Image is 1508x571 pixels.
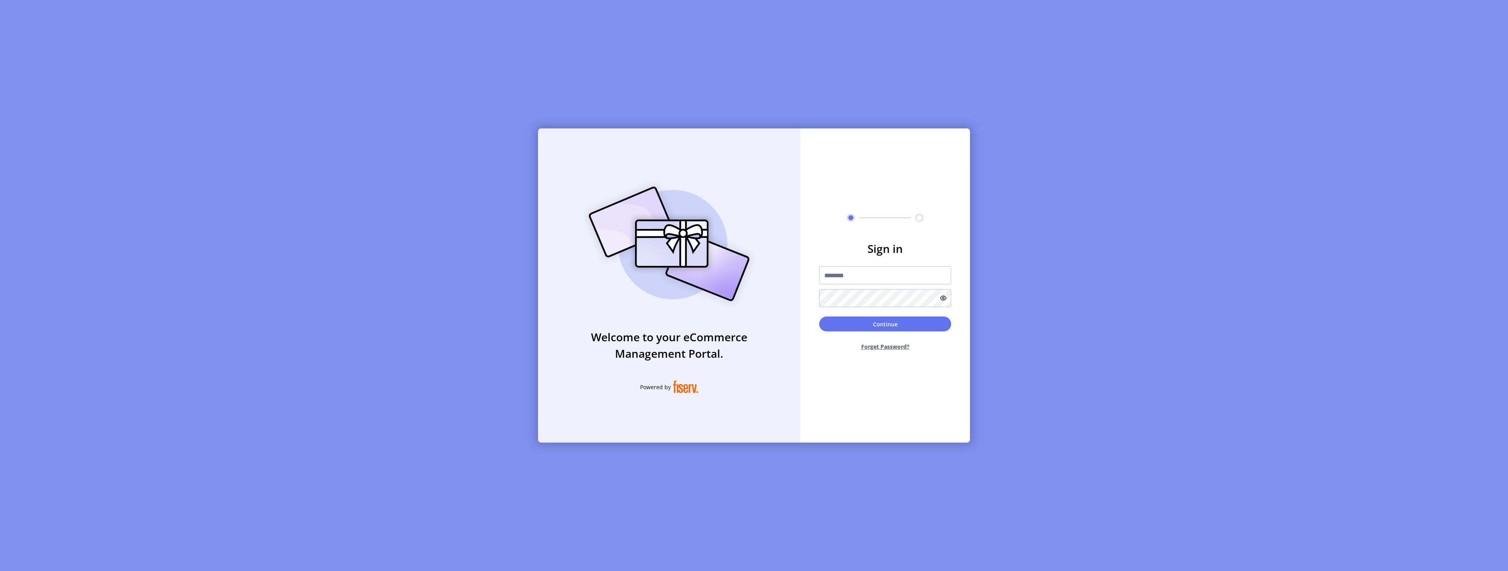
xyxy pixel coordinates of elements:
button: Continue [819,317,951,331]
h3: Welcome to your eCommerce Management Portal. [538,329,800,362]
button: Forget Password? [819,336,951,357]
span: Powered by [640,383,671,391]
img: card_Illustration.svg [577,178,761,310]
h3: Sign in [819,240,951,257]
